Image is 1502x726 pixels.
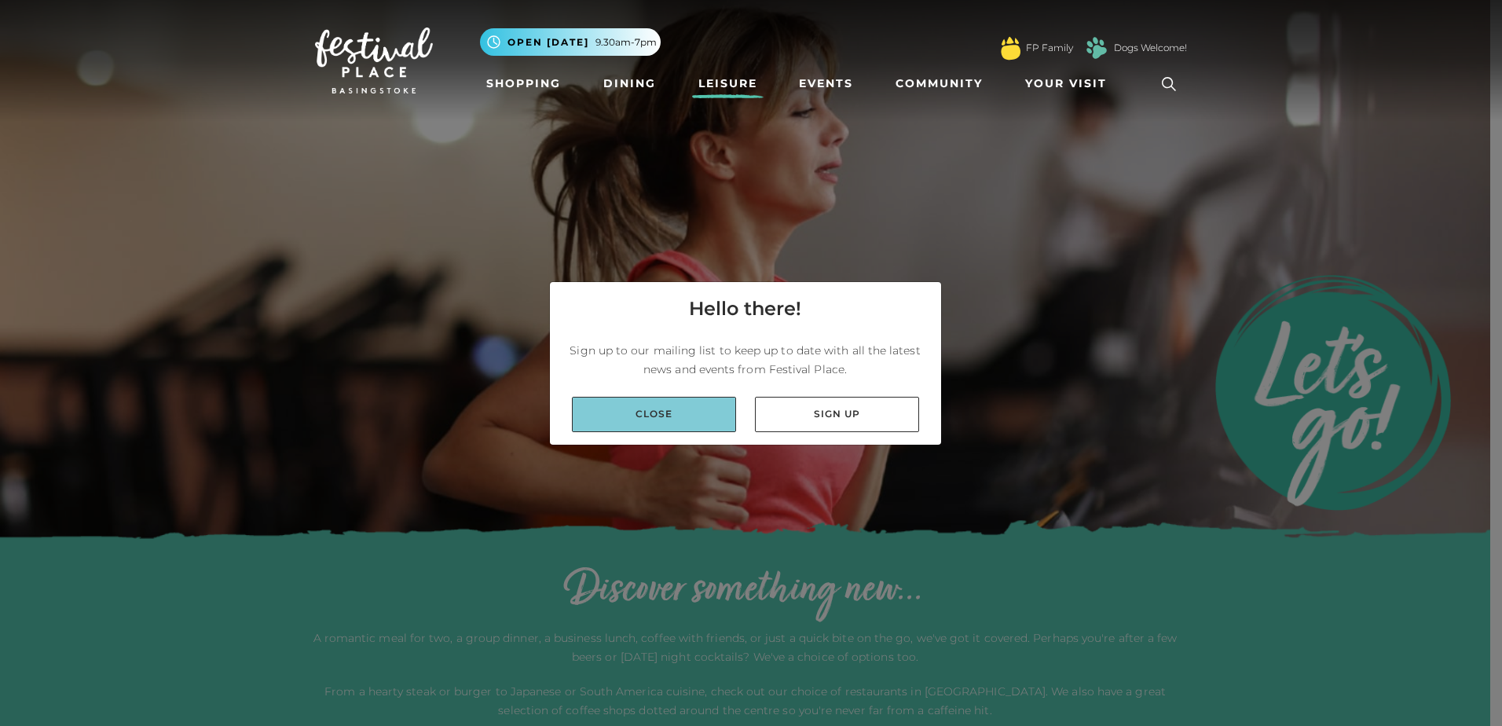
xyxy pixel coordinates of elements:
[1025,75,1107,92] span: Your Visit
[572,397,736,432] a: Close
[755,397,919,432] a: Sign up
[793,69,859,98] a: Events
[562,341,929,379] p: Sign up to our mailing list to keep up to date with all the latest news and events from Festival ...
[507,35,589,49] span: Open [DATE]
[315,27,433,93] img: Festival Place Logo
[1026,41,1073,55] a: FP Family
[692,69,764,98] a: Leisure
[480,28,661,56] button: Open [DATE] 9.30am-7pm
[597,69,662,98] a: Dining
[689,295,801,323] h4: Hello there!
[1019,69,1121,98] a: Your Visit
[1114,41,1187,55] a: Dogs Welcome!
[595,35,657,49] span: 9.30am-7pm
[889,69,989,98] a: Community
[480,69,567,98] a: Shopping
